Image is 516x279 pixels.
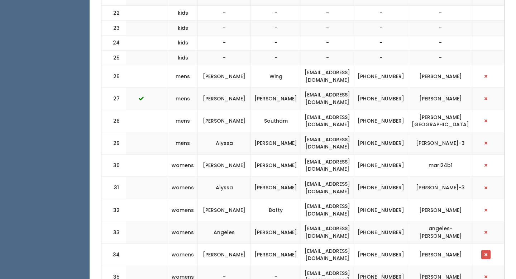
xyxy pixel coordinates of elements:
[168,20,198,36] td: kids
[408,65,473,88] td: [PERSON_NAME]
[408,88,473,110] td: [PERSON_NAME]
[101,199,126,221] td: 32
[301,20,354,36] td: -
[168,88,198,110] td: mens
[354,50,408,65] td: -
[354,243,408,266] td: [PHONE_NUMBER]
[101,50,126,65] td: 25
[354,154,408,176] td: [PHONE_NUMBER]
[354,199,408,221] td: [PHONE_NUMBER]
[168,221,198,243] td: womens
[198,110,251,132] td: [PERSON_NAME]
[101,177,126,199] td: 31
[354,20,408,36] td: -
[301,132,354,154] td: [EMAIL_ADDRESS][DOMAIN_NAME]
[251,154,301,176] td: [PERSON_NAME]
[408,177,473,199] td: [PERSON_NAME]-3
[198,199,251,221] td: [PERSON_NAME]
[408,243,473,266] td: [PERSON_NAME]
[168,36,198,51] td: kids
[168,243,198,266] td: womens
[408,199,473,221] td: [PERSON_NAME]
[101,20,126,36] td: 23
[354,110,408,132] td: [PHONE_NUMBER]
[168,132,198,154] td: mens
[408,5,473,20] td: -
[354,132,408,154] td: [PHONE_NUMBER]
[168,154,198,176] td: womens
[251,110,301,132] td: Southam
[408,221,473,243] td: angeles-[PERSON_NAME]
[251,132,301,154] td: [PERSON_NAME]
[251,243,301,266] td: [PERSON_NAME]
[354,65,408,88] td: [PHONE_NUMBER]
[301,243,354,266] td: [EMAIL_ADDRESS][DOMAIN_NAME]
[168,199,198,221] td: womens
[301,5,354,20] td: -
[101,36,126,51] td: 24
[354,177,408,199] td: [PHONE_NUMBER]
[251,50,301,65] td: -
[354,221,408,243] td: [PHONE_NUMBER]
[101,110,126,132] td: 28
[101,243,126,266] td: 34
[251,5,301,20] td: -
[354,36,408,51] td: -
[251,199,301,221] td: Batty
[198,132,251,154] td: Alyssa
[101,221,126,243] td: 33
[101,5,126,20] td: 22
[198,243,251,266] td: [PERSON_NAME]
[301,65,354,88] td: [EMAIL_ADDRESS][DOMAIN_NAME]
[354,5,408,20] td: -
[198,20,251,36] td: -
[168,5,198,20] td: kids
[101,132,126,154] td: 29
[251,177,301,199] td: [PERSON_NAME]
[168,65,198,88] td: mens
[101,88,126,110] td: 27
[168,50,198,65] td: kids
[198,50,251,65] td: -
[251,36,301,51] td: -
[301,154,354,176] td: [EMAIL_ADDRESS][DOMAIN_NAME]
[251,88,301,110] td: [PERSON_NAME]
[251,65,301,88] td: Wing
[408,20,473,36] td: -
[198,36,251,51] td: -
[198,154,251,176] td: [PERSON_NAME]
[408,36,473,51] td: -
[198,177,251,199] td: Alyssa
[301,221,354,243] td: [EMAIL_ADDRESS][DOMAIN_NAME]
[101,65,126,88] td: 26
[251,221,301,243] td: [PERSON_NAME]
[198,5,251,20] td: -
[101,154,126,176] td: 30
[251,20,301,36] td: -
[198,88,251,110] td: [PERSON_NAME]
[301,199,354,221] td: [EMAIL_ADDRESS][DOMAIN_NAME]
[301,88,354,110] td: [EMAIL_ADDRESS][DOMAIN_NAME]
[408,110,473,132] td: [PERSON_NAME][GEOGRAPHIC_DATA]
[301,36,354,51] td: -
[168,177,198,199] td: womens
[354,88,408,110] td: [PHONE_NUMBER]
[301,177,354,199] td: [EMAIL_ADDRESS][DOMAIN_NAME]
[301,110,354,132] td: [EMAIL_ADDRESS][DOMAIN_NAME]
[408,132,473,154] td: [PERSON_NAME]-3
[408,154,473,176] td: mari24b1
[198,221,251,243] td: Angeles
[408,50,473,65] td: -
[301,50,354,65] td: -
[168,110,198,132] td: mens
[198,65,251,88] td: [PERSON_NAME]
